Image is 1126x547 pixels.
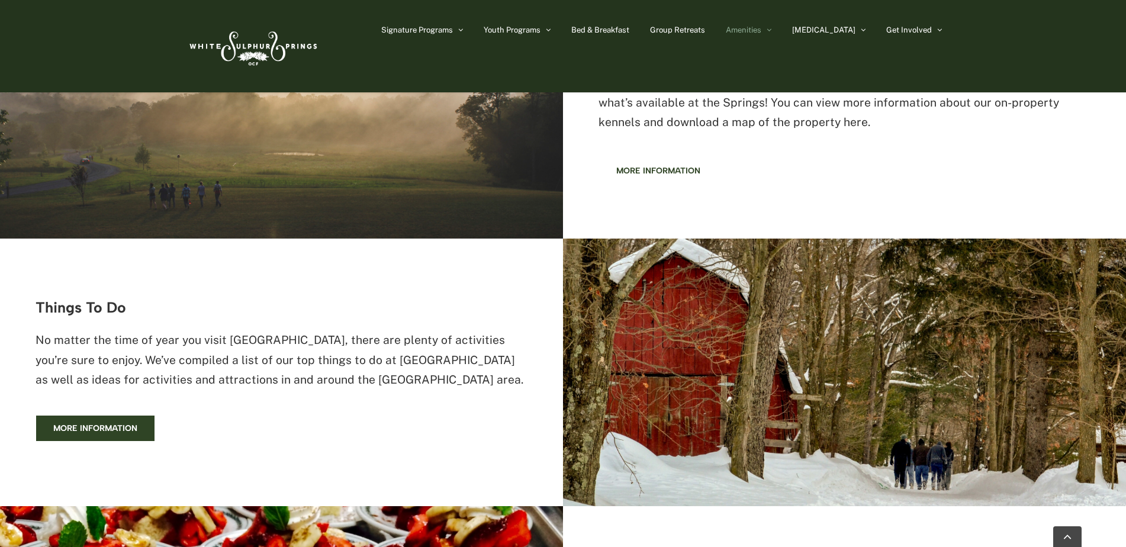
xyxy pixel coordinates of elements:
span: Get Involved [886,26,932,34]
span: Amenities [726,26,761,34]
span: [MEDICAL_DATA] [792,26,855,34]
span: Youth Programs [484,26,541,34]
a: More information [599,157,718,184]
span: Bed & Breakfast [571,26,629,34]
p: No matter the time of year you visit [GEOGRAPHIC_DATA], there are plenty of activities you’re sur... [36,330,527,390]
span: Signature Programs [381,26,453,34]
span: Group Retreats [650,26,705,34]
a: More information [36,415,155,442]
span: More information [53,423,137,433]
span: More information [616,166,700,176]
h3: Things To Do [36,300,527,316]
img: White Sulphur Springs Logo [184,18,320,74]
